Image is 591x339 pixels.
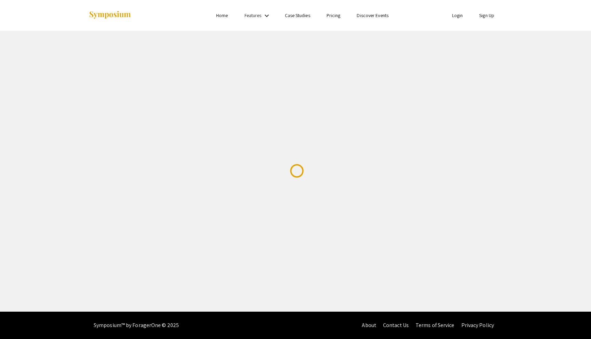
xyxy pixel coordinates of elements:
[263,12,271,20] mat-icon: Expand Features list
[245,12,262,18] a: Features
[416,322,455,329] a: Terms of Service
[461,322,494,329] a: Privacy Policy
[452,12,463,18] a: Login
[362,322,376,329] a: About
[357,12,389,18] a: Discover Events
[383,322,409,329] a: Contact Us
[285,12,310,18] a: Case Studies
[479,12,494,18] a: Sign Up
[89,11,131,20] img: Symposium by ForagerOne
[216,12,228,18] a: Home
[327,12,341,18] a: Pricing
[94,312,179,339] div: Symposium™ by ForagerOne © 2025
